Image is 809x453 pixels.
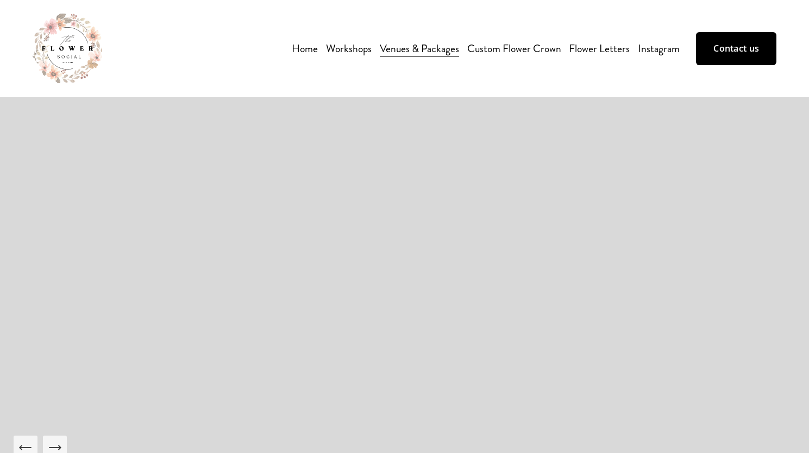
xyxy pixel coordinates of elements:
a: Flower Letters [569,39,630,58]
a: Home [292,39,318,58]
a: Instagram [638,39,680,58]
span: Workshops [326,40,372,57]
a: Contact us [696,32,776,65]
img: The Flower Social [33,14,102,83]
a: Venues & Packages [380,39,459,58]
a: folder dropdown [326,39,372,58]
a: Custom Flower Crown [467,39,561,58]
